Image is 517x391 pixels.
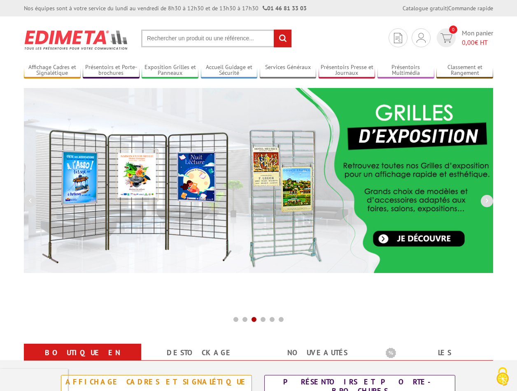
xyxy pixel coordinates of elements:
[403,4,493,12] div: |
[488,363,517,391] button: Cookies (fenêtre modale)
[462,38,493,47] span: € HT
[436,64,493,77] a: Classement et Rangement
[260,64,317,77] a: Services Généraux
[417,33,426,43] img: devis rapide
[448,5,493,12] a: Commande rapide
[492,366,513,387] img: Cookies (fenêtre modale)
[394,33,402,43] img: devis rapide
[83,64,140,77] a: Présentoirs et Porte-brochures
[24,64,81,77] a: Affichage Cadres et Signalétique
[24,25,129,55] img: Présentoir, panneau, stand - Edimeta - PLV, affichage, mobilier bureau, entreprise
[263,5,307,12] strong: 01 46 81 33 03
[440,33,452,43] img: devis rapide
[34,345,131,375] a: Boutique en ligne
[462,38,475,46] span: 0,00
[449,25,457,34] span: 0
[386,345,489,362] b: Les promotions
[386,345,483,375] a: Les promotions
[201,64,258,77] a: Accueil Guidage et Sécurité
[435,28,493,47] a: devis rapide 0 Mon panier 0,00€ HT
[63,377,249,386] div: Affichage Cadres et Signalétique
[268,345,366,360] a: nouveautés
[141,30,292,47] input: Rechercher un produit ou une référence...
[274,30,291,47] input: rechercher
[319,64,375,77] a: Présentoirs Presse et Journaux
[151,345,249,360] a: Destockage
[462,28,493,47] span: Mon panier
[24,4,307,12] div: Nos équipes sont à votre service du lundi au vendredi de 8h30 à 12h30 et de 13h30 à 17h30
[142,64,198,77] a: Exposition Grilles et Panneaux
[403,5,447,12] a: Catalogue gratuit
[377,64,434,77] a: Présentoirs Multimédia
